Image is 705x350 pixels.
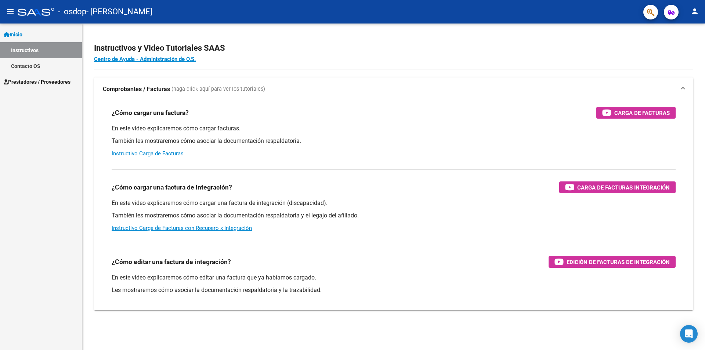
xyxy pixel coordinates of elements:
mat-icon: menu [6,7,15,16]
mat-expansion-panel-header: Comprobantes / Facturas (haga click aquí para ver los tutoriales) [94,77,693,101]
a: Instructivo Carga de Facturas con Recupero x Integración [112,225,252,231]
mat-icon: person [690,7,699,16]
p: También les mostraremos cómo asociar la documentación respaldatoria. [112,137,676,145]
button: Edición de Facturas de integración [549,256,676,268]
a: Centro de Ayuda - Administración de O.S. [94,56,196,62]
p: En este video explicaremos cómo editar una factura que ya habíamos cargado. [112,274,676,282]
span: - [PERSON_NAME] [86,4,152,20]
h3: ¿Cómo editar una factura de integración? [112,257,231,267]
p: En este video explicaremos cómo cargar una factura de integración (discapacidad). [112,199,676,207]
h3: ¿Cómo cargar una factura de integración? [112,182,232,192]
span: Inicio [4,30,22,39]
p: En este video explicaremos cómo cargar facturas. [112,125,676,133]
h3: ¿Cómo cargar una factura? [112,108,189,118]
span: (haga click aquí para ver los tutoriales) [171,85,265,93]
span: Carga de Facturas [614,108,670,118]
button: Carga de Facturas [596,107,676,119]
a: Instructivo Carga de Facturas [112,150,184,157]
div: Open Intercom Messenger [680,325,698,343]
p: Les mostraremos cómo asociar la documentación respaldatoria y la trazabilidad. [112,286,676,294]
span: Carga de Facturas Integración [577,183,670,192]
p: También les mostraremos cómo asociar la documentación respaldatoria y el legajo del afiliado. [112,212,676,220]
span: Prestadores / Proveedores [4,78,70,86]
h2: Instructivos y Video Tutoriales SAAS [94,41,693,55]
span: - osdop [58,4,86,20]
span: Edición de Facturas de integración [567,257,670,267]
button: Carga de Facturas Integración [559,181,676,193]
div: Comprobantes / Facturas (haga click aquí para ver los tutoriales) [94,101,693,310]
strong: Comprobantes / Facturas [103,85,170,93]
